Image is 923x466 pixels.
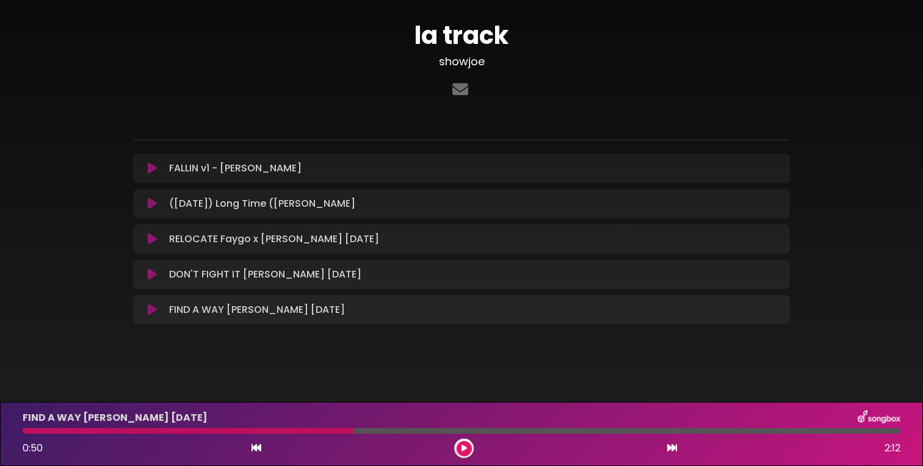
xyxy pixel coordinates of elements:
[169,232,379,246] p: RELOCATE Faygo x [PERSON_NAME] [DATE]
[169,196,355,211] p: ([DATE]) Long Time ([PERSON_NAME]
[169,161,302,176] p: FALLIN v1 - [PERSON_NAME]
[133,21,790,50] h1: la track
[133,55,790,68] h3: showjoe
[169,267,361,282] p: DON'T FIGHT IT [PERSON_NAME] [DATE]
[169,303,345,317] p: FIND A WAY [PERSON_NAME] [DATE]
